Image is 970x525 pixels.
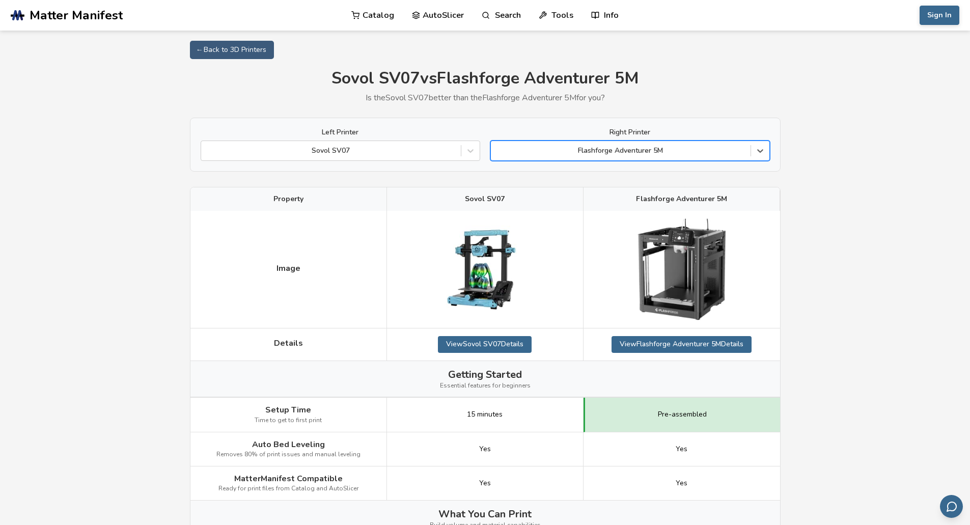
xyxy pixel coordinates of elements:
[216,451,361,458] span: Removes 80% of print issues and manual leveling
[255,417,322,424] span: Time to get to first print
[438,336,532,352] a: ViewSovol SV07Details
[218,485,358,492] span: Ready for print files from Catalog and AutoSlicer
[479,479,491,487] span: Yes
[920,6,959,25] button: Sign In
[234,474,343,483] span: MatterManifest Compatible
[440,382,531,390] span: Essential features for beginners
[631,218,733,320] img: Flashforge Adventurer 5M
[201,128,480,136] label: Left Printer
[479,445,491,453] span: Yes
[940,495,963,518] button: Send feedback via email
[676,479,687,487] span: Yes
[273,195,303,203] span: Property
[434,218,536,320] img: Sovol SV07
[636,195,727,203] span: Flashforge Adventurer 5M
[612,336,752,352] a: ViewFlashforge Adventurer 5MDetails
[206,147,208,155] input: Sovol SV07
[30,8,123,22] span: Matter Manifest
[190,69,781,88] h1: Sovol SV07 vs Flashforge Adventurer 5M
[274,339,303,348] span: Details
[448,369,522,380] span: Getting Started
[190,41,274,59] a: ← Back to 3D Printers
[465,195,505,203] span: Sovol SV07
[265,405,311,415] span: Setup Time
[658,410,707,419] span: Pre-assembled
[276,264,300,273] span: Image
[438,508,532,520] span: What You Can Print
[490,128,770,136] label: Right Printer
[676,445,687,453] span: Yes
[252,440,325,449] span: Auto Bed Leveling
[467,410,503,419] span: 15 minutes
[190,93,781,102] p: Is the Sovol SV07 better than the Flashforge Adventurer 5M for you?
